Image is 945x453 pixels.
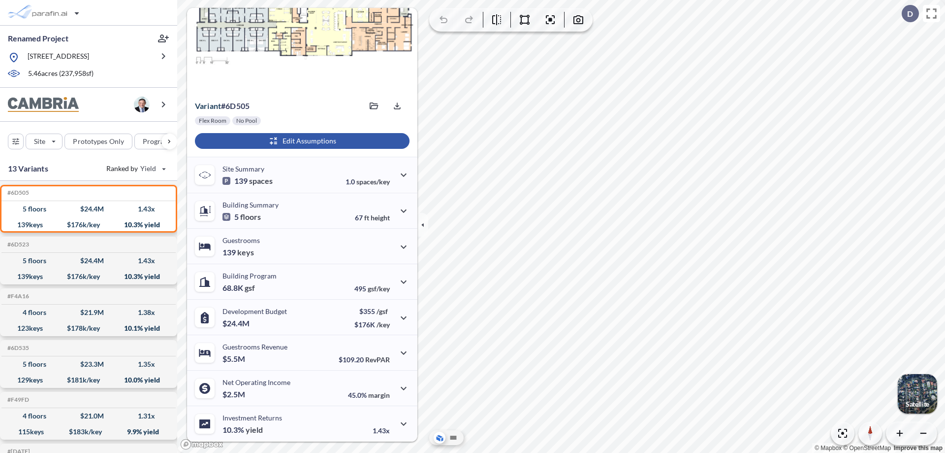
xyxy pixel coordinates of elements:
[26,134,63,149] button: Site
[364,213,369,222] span: ft
[240,212,261,222] span: floors
[222,236,260,244] p: Guestrooms
[898,374,937,414] img: Switcher Image
[222,378,290,386] p: Net Operating Income
[143,137,170,146] p: Program
[5,293,29,300] h5: Click to copy the code
[222,414,282,422] p: Investment Returns
[222,425,263,435] p: 10.3%
[894,445,943,452] a: Improve this map
[898,374,937,414] button: Switcher ImageSatellite
[356,177,390,186] span: spaces/key
[368,391,390,399] span: margin
[354,284,390,293] p: 495
[98,161,172,176] button: Ranked by Yield
[180,439,223,450] a: Mapbox homepage
[222,318,251,328] p: $24.4M
[5,396,29,403] h5: Click to copy the code
[8,163,48,174] p: 13 Variants
[373,426,390,435] p: 1.43x
[199,117,226,125] p: Flex Room
[222,389,247,399] p: $2.5M
[355,213,390,222] p: 67
[134,134,188,149] button: Program
[5,345,29,351] h5: Click to copy the code
[365,355,390,364] span: RevPAR
[8,33,68,44] p: Renamed Project
[236,117,257,125] p: No Pool
[354,307,390,315] p: $355
[348,391,390,399] p: 45.0%
[28,51,89,64] p: [STREET_ADDRESS]
[140,164,157,174] span: Yield
[354,320,390,329] p: $176K
[64,134,132,149] button: Prototypes Only
[447,432,459,444] button: Site Plan
[222,176,273,186] p: 139
[907,9,913,18] p: D
[222,307,287,315] p: Development Budget
[237,247,254,257] span: keys
[34,137,45,146] p: Site
[906,400,929,408] p: Satellite
[195,133,409,149] button: Edit Assumptions
[222,343,287,351] p: Guestrooms Revenue
[73,137,124,146] p: Prototypes Only
[246,425,263,435] span: yield
[195,101,250,111] p: # 6d505
[5,189,29,196] h5: Click to copy the code
[222,354,247,364] p: $5.5M
[28,69,94,79] p: 5.46 acres ( 237,958 sf)
[222,212,261,222] p: 5
[222,247,254,257] p: 139
[377,307,388,315] span: /gsf
[222,272,277,280] p: Building Program
[815,445,842,452] a: Mapbox
[249,176,273,186] span: spaces
[346,177,390,186] p: 1.0
[377,320,390,329] span: /key
[195,101,221,110] span: Variant
[434,432,445,444] button: Aerial View
[843,445,891,452] a: OpenStreetMap
[222,283,255,293] p: 68.8K
[134,97,150,112] img: user logo
[222,165,264,173] p: Site Summary
[371,213,390,222] span: height
[8,97,79,112] img: BrandImage
[5,241,29,248] h5: Click to copy the code
[245,283,255,293] span: gsf
[339,355,390,364] p: $109.20
[222,201,279,209] p: Building Summary
[368,284,390,293] span: gsf/key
